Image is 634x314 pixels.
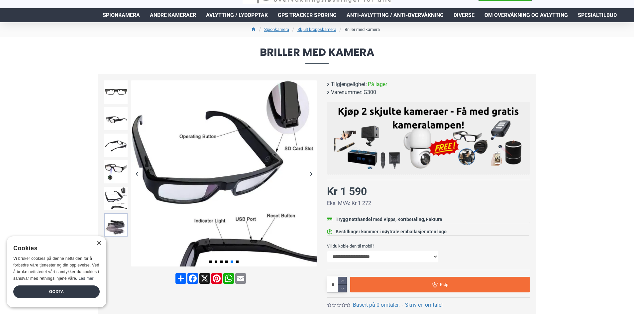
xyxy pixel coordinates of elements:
[479,8,573,22] a: Om overvåkning og avlytting
[336,228,447,235] div: Bestillinger kommer i nøytrale emballasjer uten logo
[364,88,376,96] span: G300
[104,134,128,157] img: Spionbriller med kamera - SpyGadgets.no
[353,301,400,309] a: Basert på 0 omtaler.
[327,183,367,199] div: Kr 1 590
[104,107,128,130] img: Spionbriller med kamera - SpyGadgets.no
[231,261,233,263] span: Go to slide 5
[150,11,196,19] span: Andre kameraer
[145,8,201,22] a: Andre kameraer
[368,80,387,88] span: På lager
[236,261,239,263] span: Go to slide 6
[223,273,235,284] a: WhatsApp
[331,88,363,96] b: Varenummer:
[332,105,525,169] img: Kjøp 2 skjulte kameraer – Få med gratis kameralampe!
[273,8,342,22] a: GPS Tracker Sporing
[104,80,128,104] img: Spionbriller med kamera - SpyGadgets.no
[297,26,336,33] a: Skjult kroppskamera
[103,11,140,19] span: Spionkamera
[96,241,101,246] div: Close
[104,187,128,210] img: Spionbriller med kamera - SpyGadgets.no
[440,282,448,287] span: Kjøp
[199,273,211,284] a: X
[131,168,143,179] div: Previous slide
[347,11,444,19] span: Anti-avlytting / Anti-overvåkning
[336,216,442,223] div: Trygg netthandel med Vipps, Kortbetaling, Faktura
[484,11,568,19] span: Om overvåkning og avlytting
[449,8,479,22] a: Diverse
[305,168,317,179] div: Next slide
[13,256,99,280] span: Vi bruker cookies på denne nettsiden for å forbedre våre tjenester og din opplevelse. Ved å bruke...
[215,261,217,263] span: Go to slide 2
[578,11,617,19] span: Spesialtilbud
[104,213,128,237] img: Spionbriller med kamera - SpyGadgets.no
[264,26,289,33] a: Spionkamera
[187,273,199,284] a: Facebook
[405,301,443,309] a: Skriv en omtale!
[104,160,128,183] img: Spionbriller med kamera - SpyGadgets.no
[209,261,212,263] span: Go to slide 1
[454,11,475,19] span: Diverse
[13,285,100,298] div: Godta
[206,11,268,19] span: Avlytting / Lydopptak
[98,8,145,22] a: Spionkamera
[131,80,317,266] img: Spionbriller med kamera - SpyGadgets.no
[327,241,530,251] label: Vil du koble den til mobil?
[13,241,95,256] div: Cookies
[220,261,223,263] span: Go to slide 3
[225,261,228,263] span: Go to slide 4
[175,273,187,284] a: Share
[331,80,367,88] b: Tilgjengelighet:
[342,8,449,22] a: Anti-avlytting / Anti-overvåkning
[402,302,403,308] b: -
[98,47,536,64] span: Briller med kamera
[573,8,622,22] a: Spesialtilbud
[235,273,247,284] a: Email
[78,276,93,281] a: Les mer, opens a new window
[278,11,337,19] span: GPS Tracker Sporing
[211,273,223,284] a: Pinterest
[201,8,273,22] a: Avlytting / Lydopptak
